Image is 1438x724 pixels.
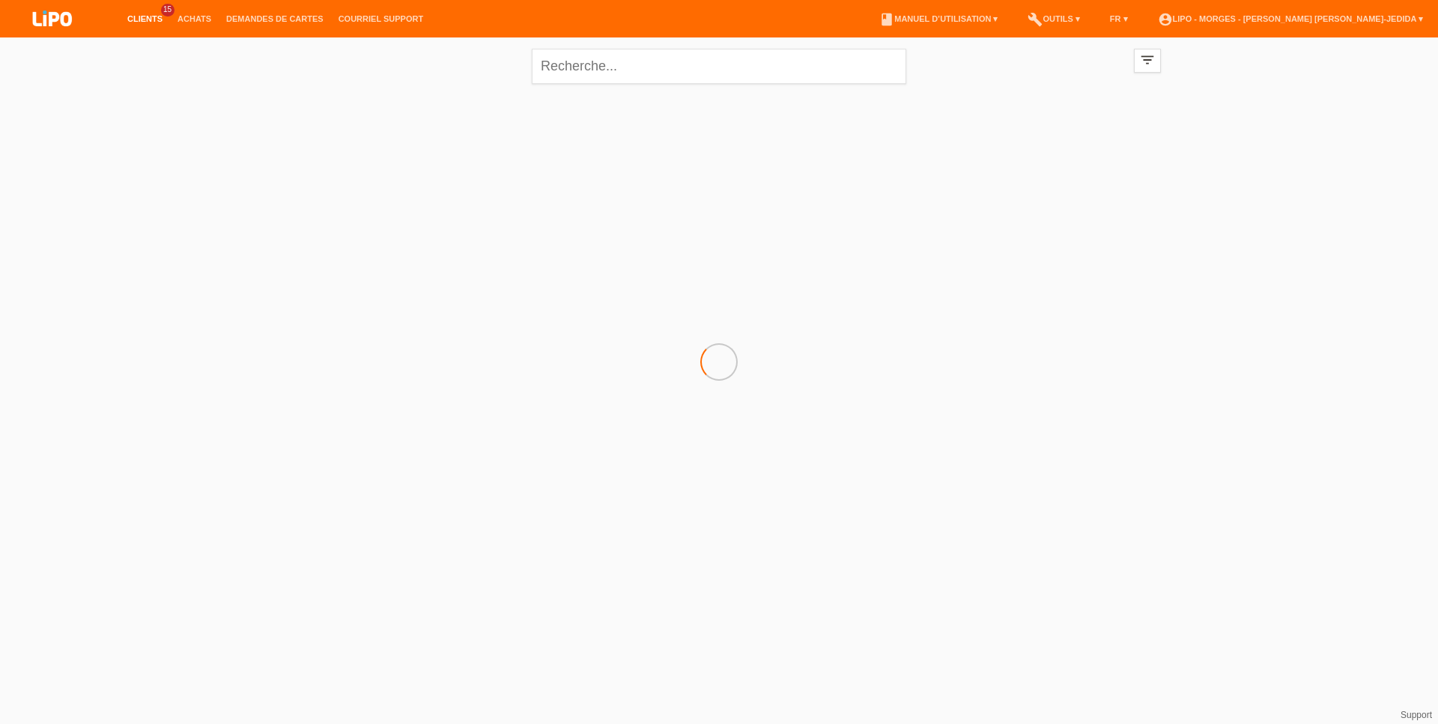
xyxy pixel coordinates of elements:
a: Clients [120,14,170,23]
i: account_circle [1158,12,1173,27]
i: book [879,12,894,27]
span: 15 [161,4,175,16]
a: bookManuel d’utilisation ▾ [872,14,1005,23]
a: Courriel Support [331,14,431,23]
a: account_circleLIPO - Morges - [PERSON_NAME] [PERSON_NAME]-Jedida ▾ [1150,14,1431,23]
a: FR ▾ [1102,14,1135,23]
a: LIPO pay [15,31,90,42]
i: build [1028,12,1043,27]
input: Recherche... [532,49,906,84]
a: Support [1401,710,1432,720]
a: Achats [170,14,219,23]
i: filter_list [1139,52,1156,68]
a: buildOutils ▾ [1020,14,1087,23]
a: Demandes de cartes [219,14,331,23]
